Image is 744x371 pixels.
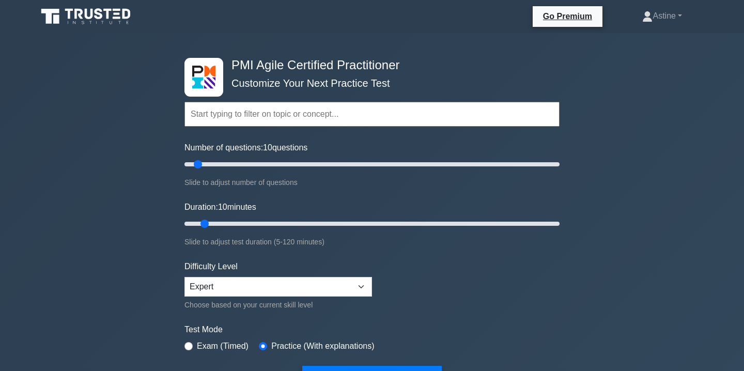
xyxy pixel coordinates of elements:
[218,203,227,211] span: 10
[271,340,374,352] label: Practice (With explanations)
[227,58,509,73] h4: PMI Agile Certified Practitioner
[184,201,256,213] label: Duration: minutes
[184,142,307,154] label: Number of questions: questions
[184,260,238,273] label: Difficulty Level
[617,6,707,26] a: Astine
[184,236,560,248] div: Slide to adjust test duration (5-120 minutes)
[184,102,560,127] input: Start typing to filter on topic or concept...
[197,340,249,352] label: Exam (Timed)
[184,299,372,311] div: Choose based on your current skill level
[263,143,272,152] span: 10
[184,176,560,189] div: Slide to adjust number of questions
[184,323,560,336] label: Test Mode
[537,10,598,23] a: Go Premium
